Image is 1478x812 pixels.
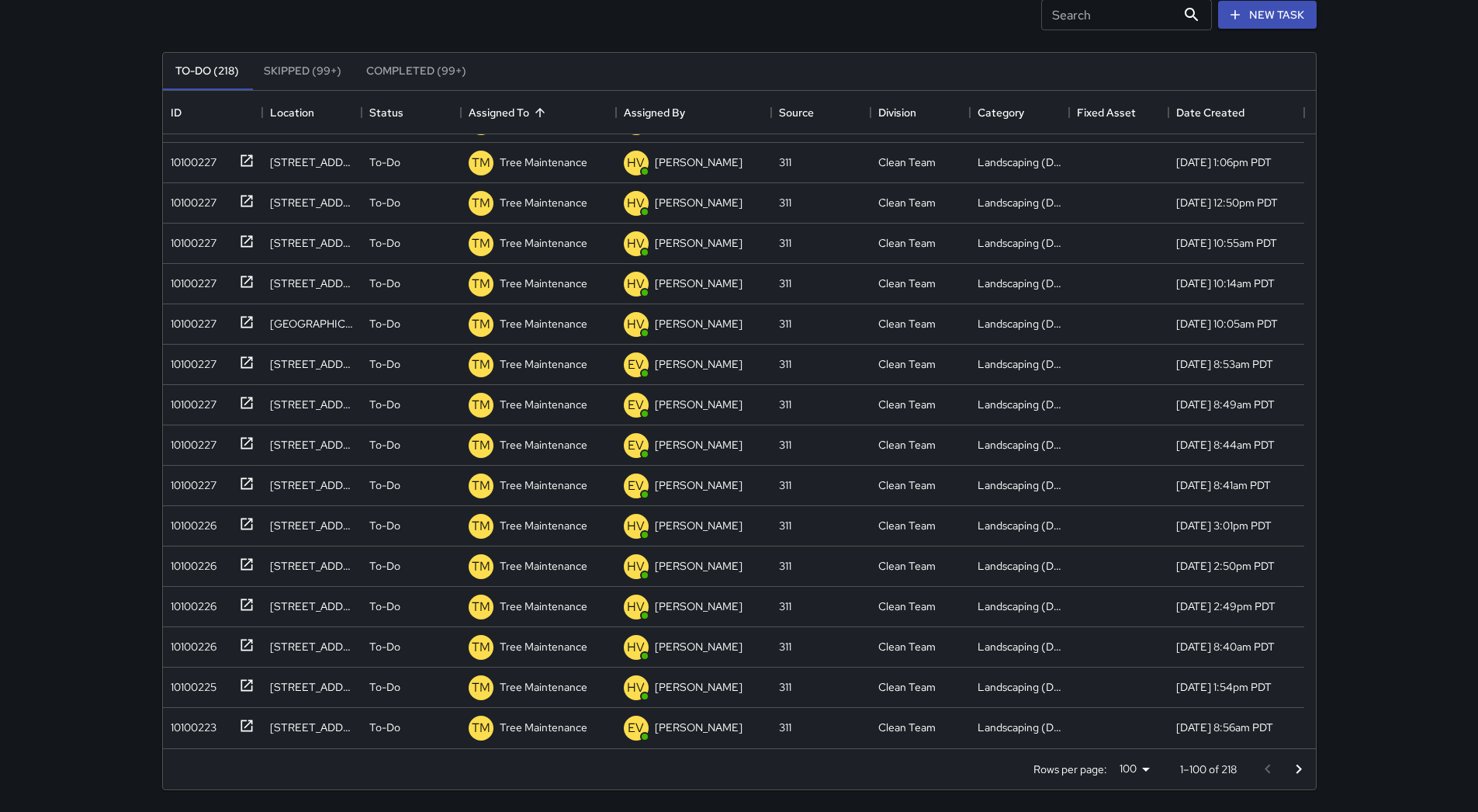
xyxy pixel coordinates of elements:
[270,356,354,372] div: 1390 Mission Street
[164,390,216,412] div: 10100227
[369,276,400,291] p: To-Do
[500,154,587,170] p: Tree Maintenance
[627,638,645,657] p: HV
[655,558,742,574] p: [PERSON_NAME]
[1077,91,1136,134] div: Fixed Asset
[472,477,490,495] p: TM
[878,437,936,453] div: Clean Team
[978,599,1061,614] div: Landscaping (DG & Weeds)
[270,154,354,170] div: 539 Minna Street
[779,679,791,695] div: 311
[369,720,400,735] p: To-Do
[655,477,742,493] p: [PERSON_NAME]
[779,154,791,170] div: 311
[627,517,645,536] p: HV
[779,477,791,493] div: 311
[472,234,490,253] p: TM
[628,436,644,455] p: EV
[472,517,490,536] p: TM
[878,599,936,614] div: Clean Team
[978,316,1061,331] div: Landscaping (DG & Weeds)
[270,477,354,493] div: 999 Jessie Street
[472,638,490,657] p: TM
[1176,397,1275,412] div: 7/18/2025, 8:49am PDT
[779,437,791,453] div: 311
[779,397,791,412] div: 311
[1180,762,1237,777] p: 1–100 of 218
[163,53,251,90] button: To-Do (218)
[978,356,1061,372] div: Landscaping (DG & Weeds)
[500,518,587,533] p: Tree Maintenance
[616,91,771,134] div: Assigned By
[624,91,685,134] div: Assigned By
[164,512,216,533] div: 10100226
[978,437,1061,453] div: Landscaping (DG & Weeds)
[500,316,587,331] p: Tree Maintenance
[164,189,216,210] div: 10100227
[472,275,490,293] p: TM
[270,316,354,331] div: 647a Minna Street
[978,195,1061,210] div: Landscaping (DG & Weeds)
[1176,154,1272,170] div: 7/18/2025, 1:06pm PDT
[369,679,400,695] p: To-Do
[472,557,490,576] p: TM
[461,91,616,134] div: Assigned To
[164,633,216,654] div: 10100226
[628,396,644,415] p: EV
[369,558,400,574] p: To-Do
[970,91,1069,134] div: Category
[779,639,791,654] div: 311
[779,276,791,291] div: 311
[270,599,354,614] div: 160 6th Street
[1176,356,1273,372] div: 7/18/2025, 8:53am PDT
[472,719,490,737] p: TM
[369,91,403,134] div: Status
[270,276,354,291] div: 1045 Mission Street
[627,275,645,293] p: HV
[1176,316,1278,331] div: 7/18/2025, 10:05am PDT
[878,316,936,331] div: Clean Team
[472,356,490,374] p: TM
[1176,477,1271,493] div: 7/18/2025, 8:41am PDT
[500,639,587,654] p: Tree Maintenance
[1033,762,1107,777] p: Rows per page:
[529,102,551,123] button: Sort
[628,719,644,737] p: EV
[171,91,182,134] div: ID
[369,437,400,453] p: To-Do
[771,91,871,134] div: Source
[270,679,354,695] div: 531 Jessie Street
[500,276,587,291] p: Tree Maintenance
[655,316,742,331] p: [PERSON_NAME]
[655,276,742,291] p: [PERSON_NAME]
[779,356,791,372] div: 311
[878,356,936,372] div: Clean Team
[472,315,490,334] p: TM
[878,154,936,170] div: Clean Team
[655,235,742,251] p: [PERSON_NAME]
[878,518,936,533] div: Clean Team
[779,235,791,251] div: 311
[472,598,490,616] p: TM
[978,397,1061,412] div: Landscaping (DG & Weeds)
[628,356,644,374] p: EV
[500,477,587,493] p: Tree Maintenance
[270,195,354,210] div: 1131 Mission Street
[164,431,216,453] div: 10100227
[472,678,490,697] p: TM
[978,558,1061,574] div: Landscaping (DG & Weeds)
[270,397,354,412] div: 1340 Mission Street
[354,53,479,90] button: Completed (99+)
[369,235,400,251] p: To-Do
[655,356,742,372] p: [PERSON_NAME]
[1176,679,1272,695] div: 7/15/2025, 1:54pm PDT
[655,599,742,614] p: [PERSON_NAME]
[627,598,645,616] p: HV
[978,639,1061,654] div: Landscaping (DG & Weeds)
[369,518,400,533] p: To-Do
[1176,195,1278,210] div: 7/18/2025, 12:50pm PDT
[978,276,1061,291] div: Landscaping (DG & Weeds)
[655,518,742,533] p: [PERSON_NAME]
[369,195,400,210] p: To-Do
[1176,599,1276,614] div: 7/16/2025, 2:49pm PDT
